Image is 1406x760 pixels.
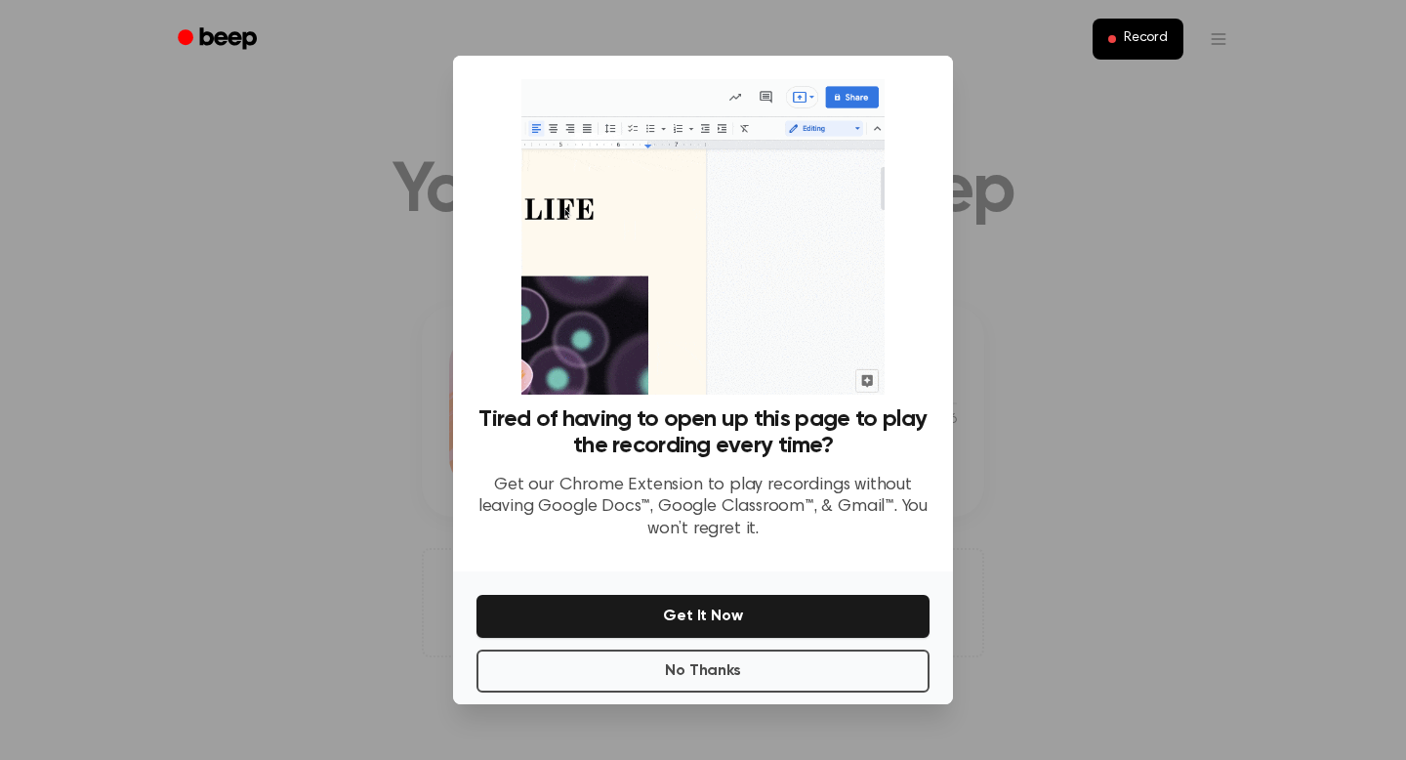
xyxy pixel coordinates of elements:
button: No Thanks [476,650,930,693]
img: Beep extension in action [521,79,884,395]
p: Get our Chrome Extension to play recordings without leaving Google Docs™, Google Classroom™, & Gm... [476,475,930,541]
button: Record [1093,19,1183,60]
a: Beep [164,21,274,59]
h3: Tired of having to open up this page to play the recording every time? [476,406,930,459]
span: Record [1124,30,1168,48]
button: Open menu [1195,16,1242,63]
button: Get It Now [476,595,930,638]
